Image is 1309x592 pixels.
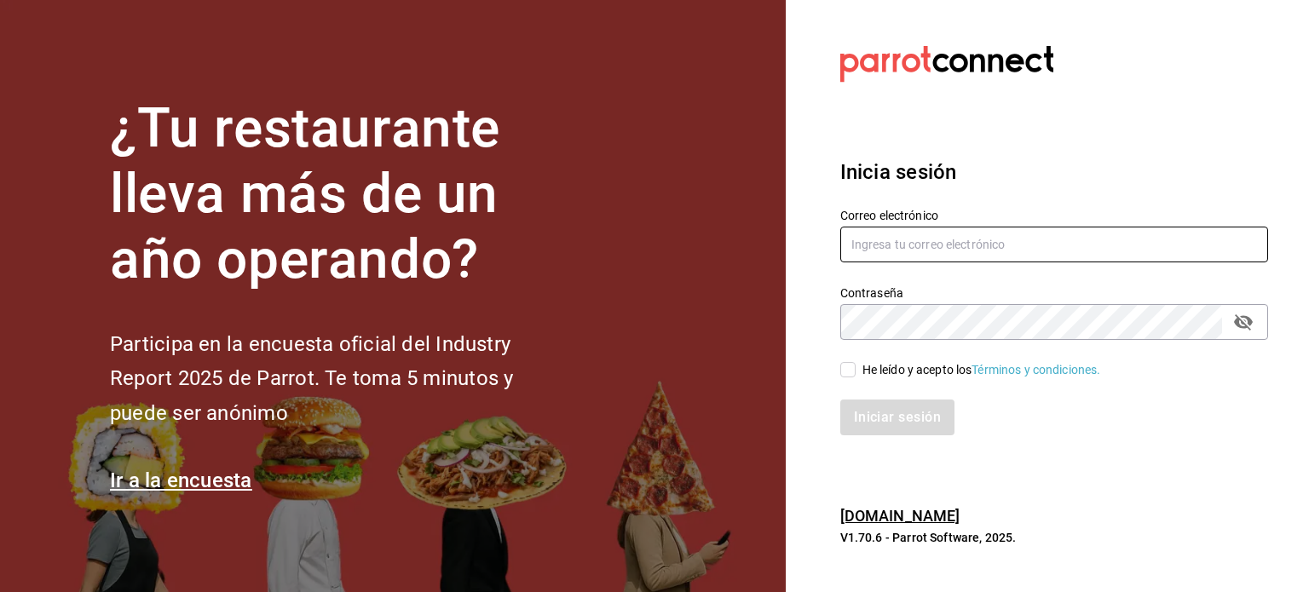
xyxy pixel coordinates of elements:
a: Términos y condiciones. [972,363,1100,376]
button: passwordField [1229,307,1258,336]
label: Contraseña [840,287,1268,299]
a: [DOMAIN_NAME] [840,507,960,525]
h2: Participa en la encuesta oficial del Industry Report 2025 de Parrot. Te toma 5 minutos y puede se... [110,327,570,431]
a: Ir a la encuesta [110,468,252,492]
h1: ¿Tu restaurante lleva más de un año operando? [110,96,570,292]
label: Correo electrónico [840,210,1268,221]
div: He leído y acepto los [862,361,1101,379]
h3: Inicia sesión [840,157,1268,187]
p: V1.70.6 - Parrot Software, 2025. [840,529,1268,546]
input: Ingresa tu correo electrónico [840,227,1268,262]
